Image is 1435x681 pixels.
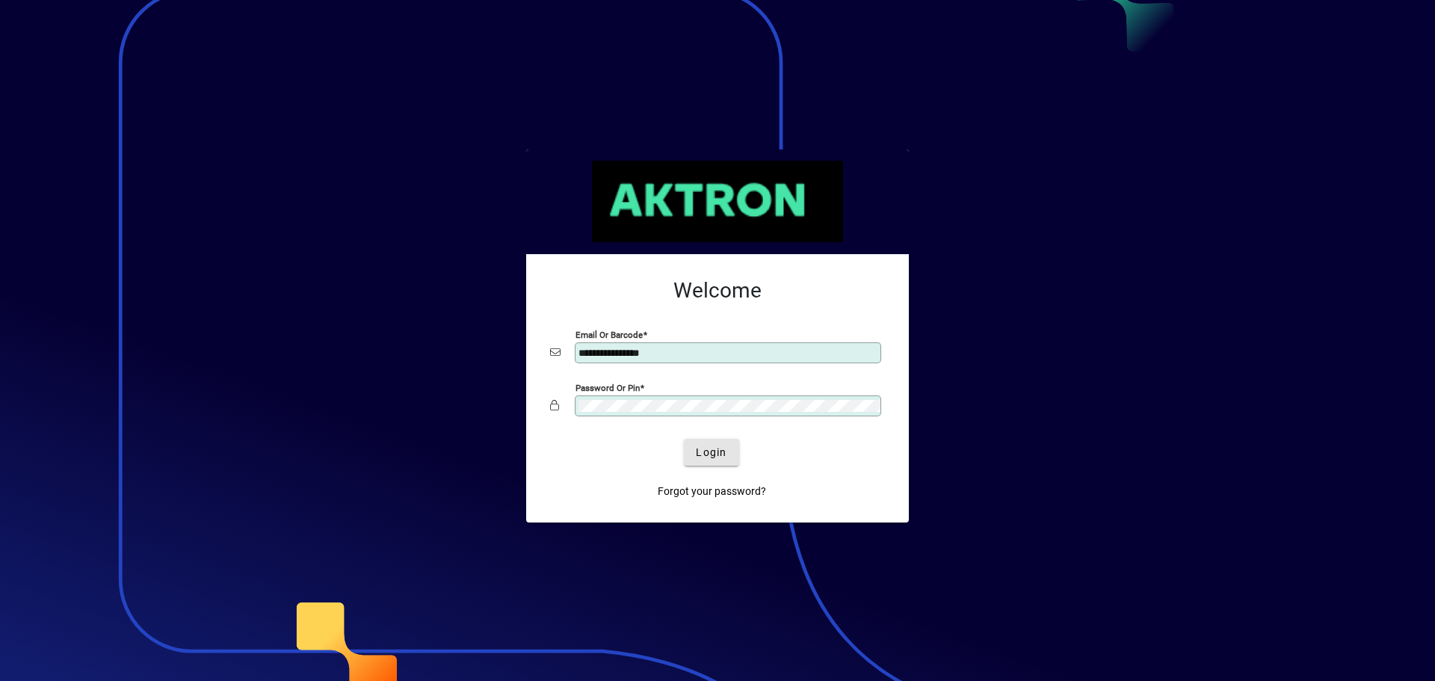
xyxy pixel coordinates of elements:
[684,439,738,466] button: Login
[575,383,640,393] mat-label: Password or Pin
[696,445,726,460] span: Login
[575,330,643,340] mat-label: Email or Barcode
[550,278,885,303] h2: Welcome
[652,478,772,505] a: Forgot your password?
[658,484,766,499] span: Forgot your password?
